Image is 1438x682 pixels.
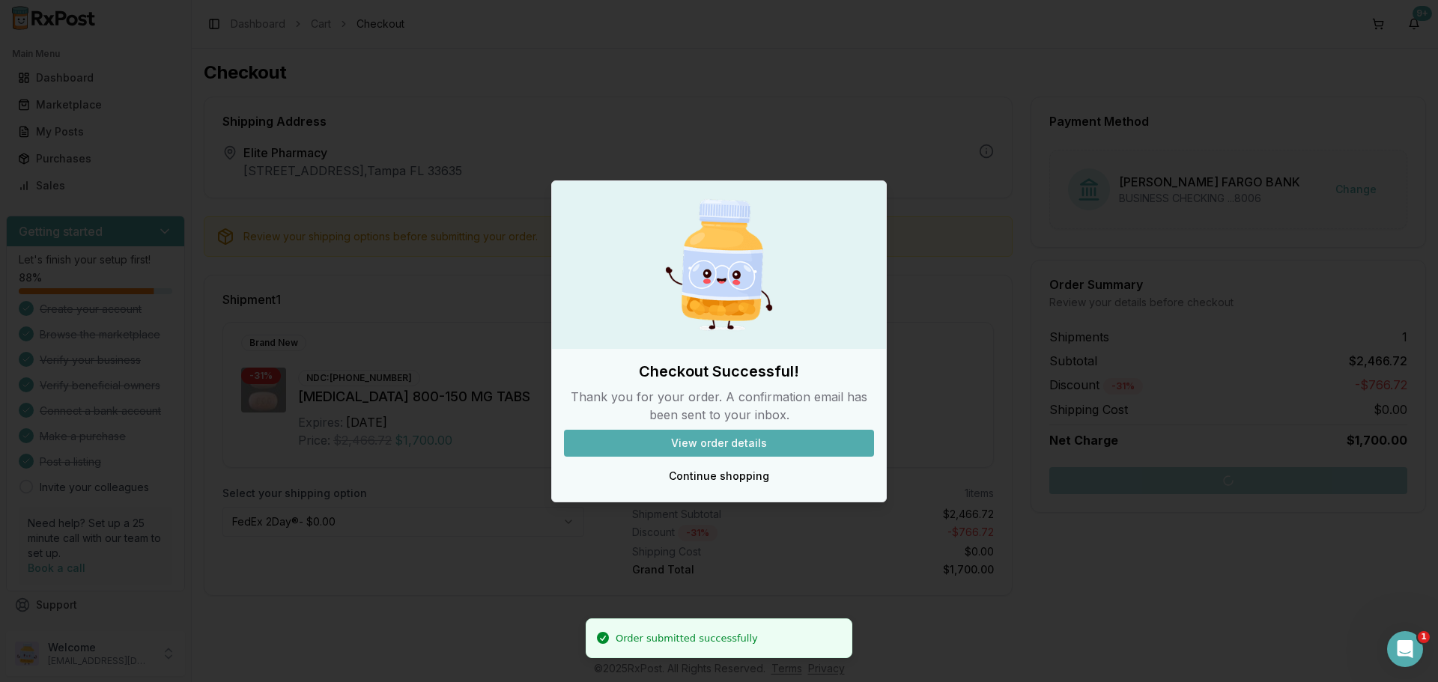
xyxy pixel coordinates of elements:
span: 1 [1418,631,1430,643]
h2: Checkout Successful! [564,361,874,382]
button: View order details [564,430,874,457]
img: Happy Pill Bottle [647,193,791,337]
p: Thank you for your order. A confirmation email has been sent to your inbox. [564,388,874,424]
iframe: Intercom live chat [1387,631,1423,667]
button: Continue shopping [564,463,874,490]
